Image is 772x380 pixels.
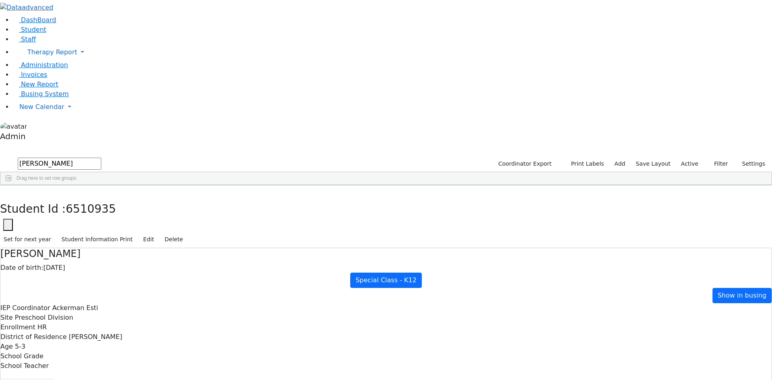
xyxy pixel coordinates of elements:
button: Settings [732,158,769,170]
span: Ackerman Esti [52,304,98,312]
span: 6510935 [66,202,116,216]
a: Administration [13,61,68,69]
span: Administration [21,61,68,69]
span: New Report [21,80,58,88]
span: Drag here to set row groups [16,175,76,181]
a: Show in busing [712,288,772,303]
a: Busing System [13,90,69,98]
label: Date of birth: [0,263,43,273]
label: District of Residence [0,332,67,342]
label: Age [0,342,13,351]
span: HR [37,323,47,331]
button: Save Layout [632,158,674,170]
input: Search [18,158,101,170]
a: Staff [13,35,36,43]
a: Add [611,158,629,170]
span: Student [21,26,46,33]
label: School Teacher [0,361,49,371]
div: [DATE] [0,263,772,273]
label: School Grade [0,351,43,361]
a: New Calendar [13,99,772,115]
span: 5-3 [15,343,25,350]
label: Enrollment [0,322,35,332]
label: Active [678,158,702,170]
a: Student [13,26,46,33]
span: New Calendar [19,103,64,111]
button: Filter [704,158,732,170]
span: Invoices [21,71,47,78]
span: Therapy Report [27,48,77,56]
a: Invoices [13,71,47,78]
button: Edit [140,233,158,246]
label: Site [0,313,13,322]
button: Coordinator Export [493,158,555,170]
a: Therapy Report [13,44,772,60]
h4: [PERSON_NAME] [0,248,772,260]
span: [PERSON_NAME] [69,333,122,341]
button: Print Labels [562,158,608,170]
a: Special Class - K12 [350,273,422,288]
span: DashBoard [21,16,56,24]
label: IEP Coordinator [0,303,50,313]
a: DashBoard [13,16,56,24]
span: Staff [21,35,36,43]
button: Student Information Print [58,233,136,246]
span: Busing System [21,90,69,98]
span: Preschool Division [15,314,73,321]
a: New Report [13,80,58,88]
span: Show in busing [718,292,766,299]
button: Delete [161,233,187,246]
